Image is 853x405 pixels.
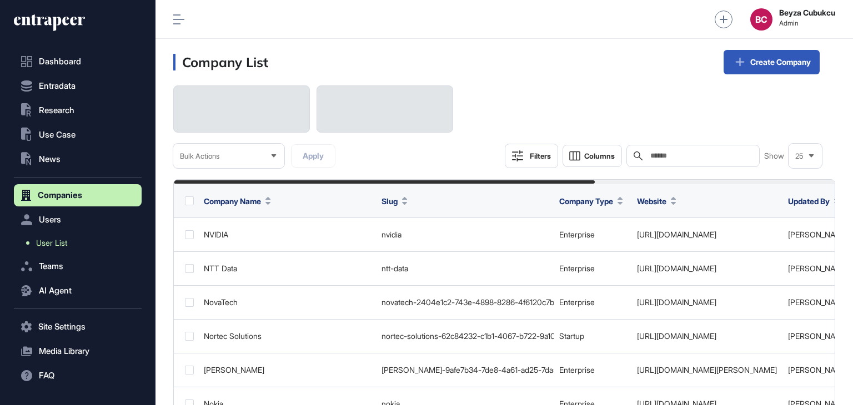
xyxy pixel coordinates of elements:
span: Companies [38,191,82,200]
button: Filters [505,144,558,168]
span: Entradata [39,82,76,90]
button: Website [637,195,676,207]
a: [URL][DOMAIN_NAME] [637,230,716,239]
div: [PERSON_NAME]-9afe7b34-7de8-4a61-ad25-7da51d90a2aa [382,366,548,374]
span: Research [39,106,74,115]
span: Updated By [788,195,830,207]
button: Slug [382,195,408,207]
span: News [39,155,61,164]
span: Bulk Actions [180,152,219,160]
a: Dashboard [14,50,142,73]
span: FAQ [39,371,54,380]
div: NVIDIA [204,230,370,239]
button: Teams [14,255,142,277]
h3: Company List [173,54,268,70]
span: Show [764,151,784,160]
div: Filters [530,151,551,160]
a: User List [19,233,142,253]
div: nvidia [382,230,548,239]
button: Entradata [14,75,142,97]
div: NovaTech [204,298,370,307]
span: Teams [39,262,63,271]
strong: Beyza Cubukcu [779,8,835,17]
a: [PERSON_NAME] [788,331,849,341]
span: Users [39,215,61,224]
span: Website [637,195,666,207]
div: [PERSON_NAME] [204,366,370,374]
button: Users [14,209,142,231]
span: Use Case [39,130,76,139]
button: Use Case [14,124,142,146]
div: Enterprise [559,264,626,273]
button: Updated By [788,195,840,207]
a: [PERSON_NAME] [788,264,849,273]
span: 25 [795,152,804,160]
a: [URL][DOMAIN_NAME] [637,297,716,307]
a: [URL][DOMAIN_NAME] [637,264,716,273]
span: Dashboard [39,57,81,66]
span: Media Library [39,347,89,356]
button: Media Library [14,340,142,362]
a: [PERSON_NAME] [788,297,849,307]
button: Companies [14,184,142,206]
div: Enterprise [559,366,626,374]
span: Company Name [204,195,261,207]
a: Create Company [724,50,820,74]
a: [URL][DOMAIN_NAME] [637,331,716,341]
div: nortec-solutions-62c84232-c1b1-4067-b722-9a100f0e71dd [382,332,548,341]
div: Enterprise [559,298,626,307]
span: User List [36,239,67,247]
span: Slug [382,195,398,207]
a: [URL][DOMAIN_NAME][PERSON_NAME] [637,365,777,374]
button: AI Agent [14,280,142,302]
button: BC [750,8,772,31]
button: Site Settings [14,316,142,338]
a: [PERSON_NAME] [788,365,849,374]
button: FAQ [14,364,142,387]
button: Columns [563,145,622,167]
button: News [14,148,142,170]
button: Company Name [204,195,271,207]
div: NTT Data [204,264,370,273]
div: Startup [559,332,626,341]
div: ntt-data [382,264,548,273]
div: novatech-2404e1c2-743e-4898-8286-4f6120c7b8aa [382,298,548,307]
span: AI Agent [39,286,72,295]
span: Company Type [559,195,613,207]
div: Enterprise [559,230,626,239]
div: Nortec Solutions [204,332,370,341]
button: Company Type [559,195,623,207]
a: [PERSON_NAME] [788,230,849,239]
span: Site Settings [38,322,86,331]
button: Research [14,99,142,121]
span: Admin [779,19,835,27]
span: Columns [584,152,615,160]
